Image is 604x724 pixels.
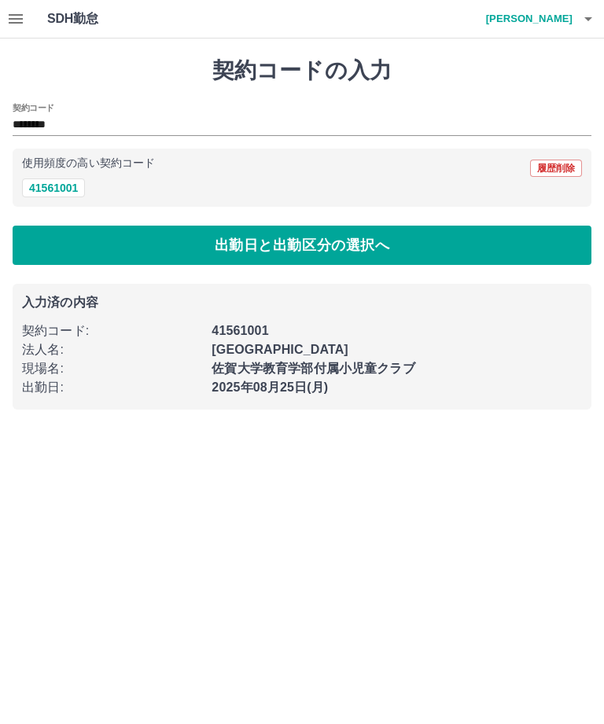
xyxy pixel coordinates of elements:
[212,380,328,394] b: 2025年08月25日(月)
[13,57,591,84] h1: 契約コードの入力
[22,322,202,340] p: 契約コード :
[22,378,202,397] p: 出勤日 :
[22,178,85,197] button: 41561001
[22,158,155,169] p: 使用頻度の高い契約コード
[212,362,414,375] b: 佐賀大学教育学部付属小児童クラブ
[22,359,202,378] p: 現場名 :
[22,296,582,309] p: 入力済の内容
[530,160,582,177] button: 履歴削除
[13,226,591,265] button: 出勤日と出勤区分の選択へ
[212,324,268,337] b: 41561001
[212,343,348,356] b: [GEOGRAPHIC_DATA]
[13,101,54,114] h2: 契約コード
[22,340,202,359] p: 法人名 :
